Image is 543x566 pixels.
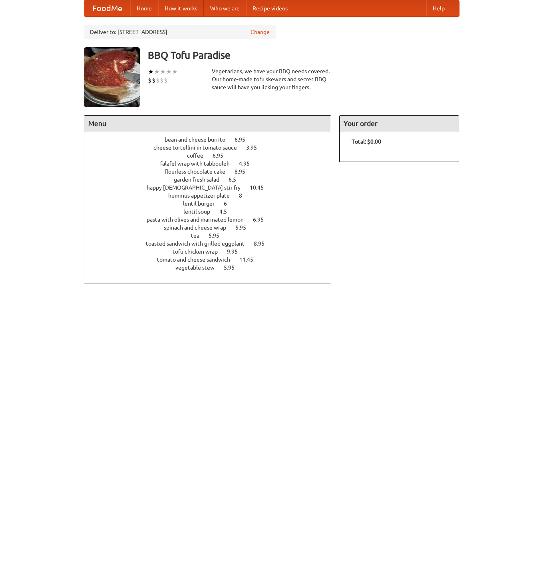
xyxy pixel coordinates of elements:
[239,256,261,263] span: 11.45
[147,184,249,191] span: happy [DEMOGRAPHIC_DATA] stir fry
[148,47,459,63] h3: BBQ Tofu Paradise
[187,152,211,159] span: coffee
[246,144,265,151] span: 3.95
[164,76,168,85] li: $
[183,200,242,207] a: lentil burger 6
[84,25,276,39] div: Deliver to: [STREET_ADDRESS]
[157,256,238,263] span: tomato and cheese sandwich
[235,168,253,175] span: 8.95
[158,0,204,16] a: How it works
[239,192,250,199] span: 8
[352,138,381,145] b: Total: $0.00
[239,160,258,167] span: 4.95
[165,136,233,143] span: bean and cheese burrito
[168,192,257,199] a: hummus appetizer plate 8
[160,67,166,76] li: ★
[173,248,253,255] a: tofu chicken wrap 9.95
[191,232,234,239] a: tea 5.95
[147,184,278,191] a: happy [DEMOGRAPHIC_DATA] stir fry 10.45
[160,160,238,167] span: falafel wrap with tabbouleh
[84,47,140,107] img: angular.jpg
[213,152,231,159] span: 6.95
[165,136,260,143] a: bean and cheese burrito 6.95
[152,76,156,85] li: $
[183,200,223,207] span: lentil burger
[148,76,152,85] li: $
[164,224,261,231] a: spinach and cheese wrap 5.95
[164,224,234,231] span: spinach and cheese wrap
[246,0,294,16] a: Recipe videos
[166,67,172,76] li: ★
[340,116,459,132] h4: Your order
[426,0,451,16] a: Help
[160,76,164,85] li: $
[168,192,238,199] span: hummus appetizer plate
[250,184,272,191] span: 10.45
[254,240,272,247] span: 8.95
[219,208,235,215] span: 4.5
[147,216,252,223] span: pasta with olives and marinated lemon
[84,116,331,132] h4: Menu
[227,248,246,255] span: 9.95
[147,216,278,223] a: pasta with olives and marinated lemon 6.95
[130,0,158,16] a: Home
[148,67,154,76] li: ★
[183,208,218,215] span: lentil soup
[204,0,246,16] a: Who we are
[175,264,249,271] a: vegetable stew 5.95
[235,224,254,231] span: 5.95
[224,264,243,271] span: 5.95
[229,176,244,183] span: 6.5
[173,248,226,255] span: tofu chicken wrap
[156,76,160,85] li: $
[165,168,233,175] span: flourless chocolate cake
[212,67,332,91] div: Vegetarians, we have your BBQ needs covered. Our home-made tofu skewers and secret BBQ sauce will...
[157,256,268,263] a: tomato and cheese sandwich 11.45
[84,0,130,16] a: FoodMe
[235,136,253,143] span: 6.95
[187,152,238,159] a: coffee 6.95
[253,216,272,223] span: 6.95
[153,144,272,151] a: cheese tortellini in tomato sauce 3.95
[183,208,242,215] a: lentil soup 4.5
[146,240,253,247] span: toasted sandwich with grilled eggplant
[174,176,227,183] span: garden fresh salad
[209,232,227,239] span: 5.95
[146,240,279,247] a: toasted sandwich with grilled eggplant 8.95
[172,67,178,76] li: ★
[165,168,260,175] a: flourless chocolate cake 8.95
[224,200,235,207] span: 6
[191,232,207,239] span: tea
[160,160,265,167] a: falafel wrap with tabbouleh 4.95
[174,176,251,183] a: garden fresh salad 6.5
[154,67,160,76] li: ★
[175,264,223,271] span: vegetable stew
[153,144,245,151] span: cheese tortellini in tomato sauce
[251,28,270,36] a: Change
